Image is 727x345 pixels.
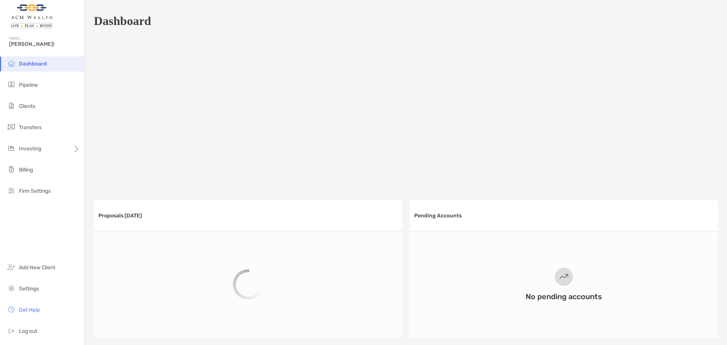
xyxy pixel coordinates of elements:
[9,3,54,30] img: Zoe Logo
[7,122,16,131] img: transfers icon
[19,286,39,292] span: Settings
[98,212,142,219] h3: Proposals [DATE]
[19,167,33,173] span: Billing
[19,61,47,67] span: Dashboard
[19,82,38,88] span: Pipeline
[19,188,51,194] span: Firm Settings
[7,186,16,195] img: firm-settings icon
[7,284,16,293] img: settings icon
[7,80,16,89] img: pipeline icon
[7,326,16,335] img: logout icon
[7,59,16,68] img: dashboard icon
[7,165,16,174] img: billing icon
[7,101,16,110] img: clients icon
[19,124,42,131] span: Transfers
[19,103,35,109] span: Clients
[19,145,41,152] span: Investing
[9,41,80,47] span: [PERSON_NAME]!
[19,307,40,313] span: Get Help
[94,14,151,28] h1: Dashboard
[19,328,37,334] span: Log out
[526,292,602,301] h3: No pending accounts
[19,264,55,271] span: Add New Client
[7,144,16,153] img: investing icon
[7,262,16,272] img: add_new_client icon
[414,212,462,219] h3: Pending Accounts
[7,305,16,314] img: get-help icon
